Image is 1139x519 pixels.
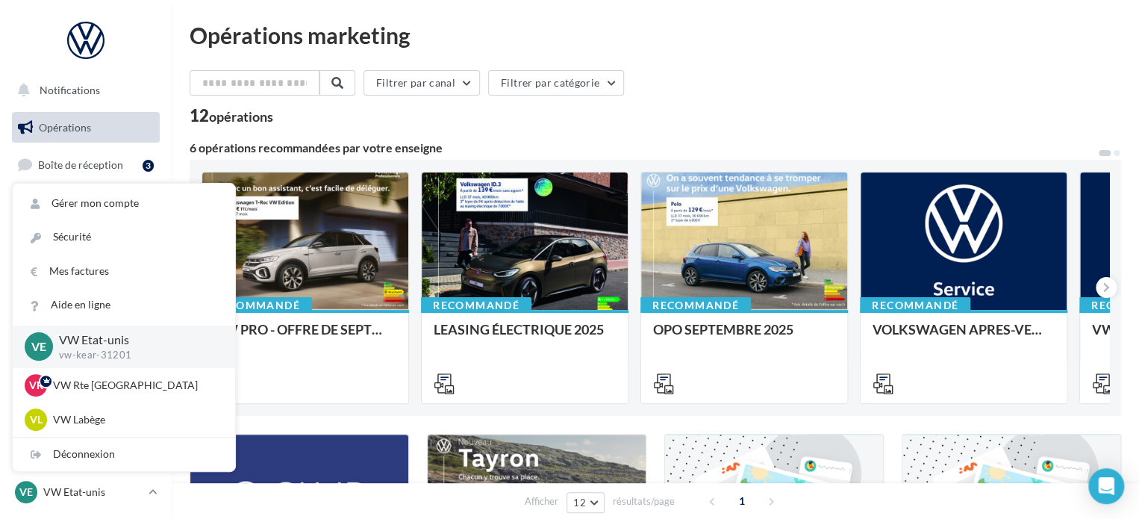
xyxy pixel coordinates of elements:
[573,497,586,509] span: 12
[9,149,163,181] a: Boîte de réception3
[38,158,123,171] span: Boîte de réception
[9,112,163,143] a: Opérations
[860,297,970,314] div: Recommandé
[29,378,43,393] span: VR
[363,70,480,96] button: Filtrer par canal
[12,478,160,506] a: VE VW Etat-unis
[13,220,235,254] a: Sécurité
[9,373,163,417] a: PLV et print personnalisable
[9,225,163,256] a: Campagnes
[19,485,33,500] span: VE
[567,492,605,513] button: 12
[9,423,163,467] a: Campagnes DataOnDemand
[53,412,217,427] p: VW Labège
[13,255,235,288] a: Mes factures
[190,108,273,124] div: 12
[30,412,43,427] span: VL
[39,121,91,134] span: Opérations
[613,494,675,509] span: résultats/page
[202,297,312,314] div: Recommandé
[43,485,143,500] p: VW Etat-unis
[9,187,163,219] a: Visibilité en ligne
[190,142,1097,154] div: 6 opérations recommandées par votre enseigne
[434,322,616,352] div: LEASING ÉLECTRIQUE 2025
[214,322,396,352] div: VW PRO - OFFRE DE SEPTEMBRE 25
[13,288,235,322] a: Aide en ligne
[59,349,211,362] p: vw-kear-31201
[653,322,835,352] div: OPO SEPTEMBRE 2025
[9,261,163,293] a: Contacts
[1088,468,1124,504] div: Open Intercom Messenger
[730,489,754,513] span: 1
[59,332,211,349] p: VW Etat-unis
[209,110,273,123] div: opérations
[13,438,235,471] div: Déconnexion
[13,187,235,220] a: Gérer mon compte
[873,322,1055,352] div: VOLKSWAGEN APRES-VENTE
[9,299,163,330] a: Médiathèque
[143,160,154,172] div: 3
[190,24,1121,46] div: Opérations marketing
[488,70,624,96] button: Filtrer par catégorie
[40,84,100,96] span: Notifications
[9,336,163,367] a: Calendrier
[53,378,217,393] p: VW Rte [GEOGRAPHIC_DATA]
[640,297,751,314] div: Recommandé
[9,75,157,106] button: Notifications
[31,338,46,355] span: VE
[525,494,558,509] span: Afficher
[421,297,531,314] div: Recommandé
